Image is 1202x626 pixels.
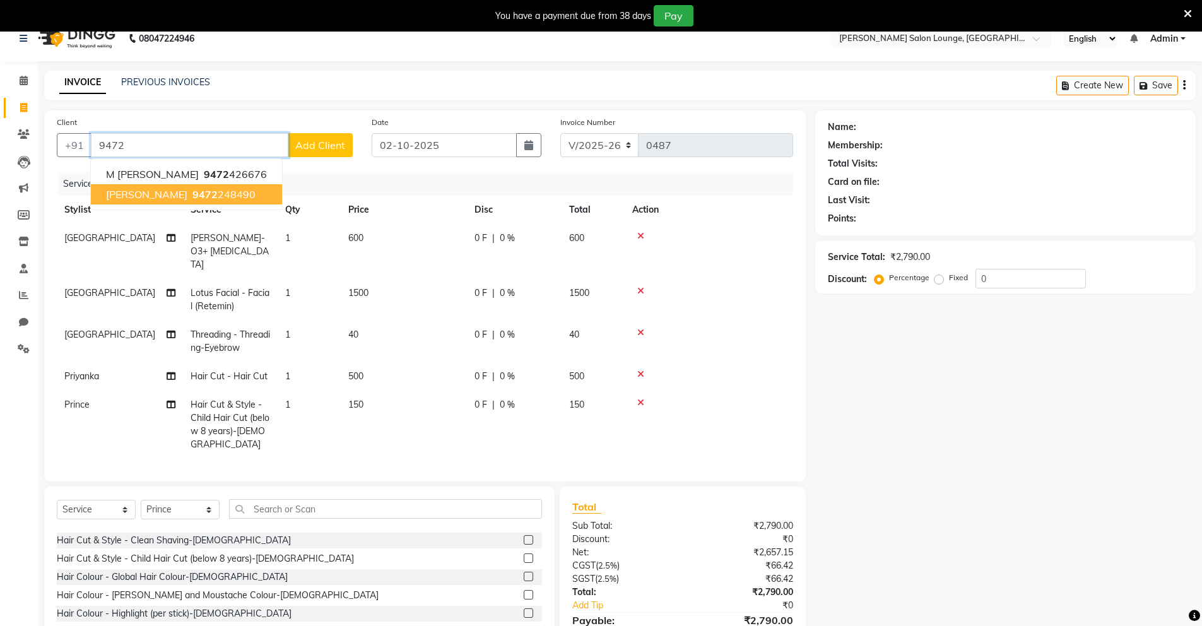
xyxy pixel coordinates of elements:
[1134,76,1178,95] button: Save
[654,5,693,27] button: Pay
[474,370,487,383] span: 0 F
[91,133,288,157] input: Search by Name/Mobile/Email/Code
[569,232,584,244] span: 600
[474,232,487,245] span: 0 F
[563,572,683,586] div: ( )
[563,519,683,533] div: Sub Total:
[59,71,106,94] a: INVOICE
[500,286,515,300] span: 0 %
[703,599,803,612] div: ₹0
[572,560,596,571] span: CGST
[348,399,363,410] span: 150
[1056,76,1129,95] button: Create New
[467,196,562,224] th: Disc
[106,168,199,180] span: M [PERSON_NAME]
[191,329,270,353] span: Threading - Threading-Eyebrow
[828,139,883,152] div: Membership:
[828,175,880,189] div: Card on file:
[57,534,291,547] div: Hair Cut & Style - Clean Shaving-[DEMOGRAPHIC_DATA]
[295,139,345,151] span: Add Client
[57,133,92,157] button: +91
[500,232,515,245] span: 0 %
[598,560,617,570] span: 2.5%
[106,188,187,201] span: [PERSON_NAME]
[341,196,467,224] th: Price
[348,370,363,382] span: 500
[204,168,229,180] span: 9472
[57,589,379,602] div: Hair Colour - [PERSON_NAME] and Moustache Colour-[DEMOGRAPHIC_DATA]
[372,117,389,128] label: Date
[572,500,601,514] span: Total
[828,121,856,134] div: Name:
[683,586,803,599] div: ₹2,790.00
[828,273,867,286] div: Discount:
[229,499,542,519] input: Search or Scan
[569,370,584,382] span: 500
[889,272,929,283] label: Percentage
[139,21,194,56] b: 08047224946
[598,574,616,584] span: 2.5%
[890,251,930,264] div: ₹2,790.00
[64,329,155,340] span: [GEOGRAPHIC_DATA]
[57,607,292,620] div: Hair Colour - Highlight (per stick)-[DEMOGRAPHIC_DATA]
[683,519,803,533] div: ₹2,790.00
[32,21,119,56] img: logo
[285,399,290,410] span: 1
[500,328,515,341] span: 0 %
[474,398,487,411] span: 0 F
[348,329,358,340] span: 40
[348,232,363,244] span: 600
[828,157,878,170] div: Total Visits:
[500,398,515,411] span: 0 %
[683,559,803,572] div: ₹66.42
[58,172,803,196] div: Services
[683,546,803,559] div: ₹2,657.15
[560,117,615,128] label: Invoice Number
[492,286,495,300] span: |
[828,251,885,264] div: Service Total:
[201,168,267,180] ngb-highlight: 426676
[683,533,803,546] div: ₹0
[285,370,290,382] span: 1
[64,287,155,298] span: [GEOGRAPHIC_DATA]
[285,232,290,244] span: 1
[563,533,683,546] div: Discount:
[191,370,268,382] span: Hair Cut - Hair Cut
[492,232,495,245] span: |
[572,573,595,584] span: SGST
[500,370,515,383] span: 0 %
[569,287,589,298] span: 1500
[190,188,256,201] ngb-highlight: 248490
[563,546,683,559] div: Net:
[278,196,341,224] th: Qty
[121,76,210,88] a: PREVIOUS INVOICES
[474,328,487,341] span: 0 F
[495,9,651,23] div: You have a payment due from 38 days
[625,196,793,224] th: Action
[64,370,99,382] span: Priyanka
[348,287,368,298] span: 1500
[57,196,183,224] th: Stylist
[191,399,269,450] span: Hair Cut & Style - Child Hair Cut (below 8 years)-[DEMOGRAPHIC_DATA]
[288,133,353,157] button: Add Client
[569,329,579,340] span: 40
[492,328,495,341] span: |
[192,188,218,201] span: 9472
[569,399,584,410] span: 150
[563,599,702,612] a: Add Tip
[683,572,803,586] div: ₹66.42
[285,287,290,298] span: 1
[563,559,683,572] div: ( )
[64,399,90,410] span: Prince
[57,552,354,565] div: Hair Cut & Style - Child Hair Cut (below 8 years)-[DEMOGRAPHIC_DATA]
[57,117,77,128] label: Client
[828,194,870,207] div: Last Visit:
[949,272,968,283] label: Fixed
[64,232,155,244] span: [GEOGRAPHIC_DATA]
[492,370,495,383] span: |
[563,586,683,599] div: Total:
[191,287,269,312] span: Lotus Facial - Facial (Retemin)
[828,212,856,225] div: Points:
[492,398,495,411] span: |
[57,570,288,584] div: Hair Colour - Global Hair Colour-[DEMOGRAPHIC_DATA]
